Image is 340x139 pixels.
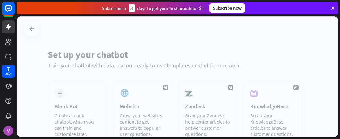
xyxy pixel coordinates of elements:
[102,4,204,12] div: Subscribe in days to get your first month for $1
[209,3,245,13] div: Subscribe now
[129,4,135,12] div: 3
[5,72,11,76] div: days
[7,66,10,72] div: 7
[2,65,15,78] a: 7 days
